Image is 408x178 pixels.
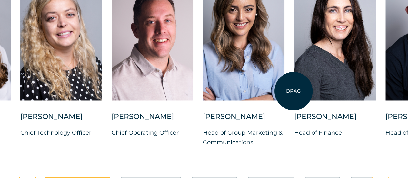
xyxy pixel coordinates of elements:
p: Chief Technology Officer [20,128,102,138]
div: [PERSON_NAME] [112,112,193,128]
div: [PERSON_NAME] [294,112,376,128]
div: [PERSON_NAME] [203,112,284,128]
p: Head of Finance [294,128,376,138]
p: Head of Group Marketing & Communications [203,128,284,147]
p: Chief Operating Officer [112,128,193,138]
div: [PERSON_NAME] [20,112,102,128]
